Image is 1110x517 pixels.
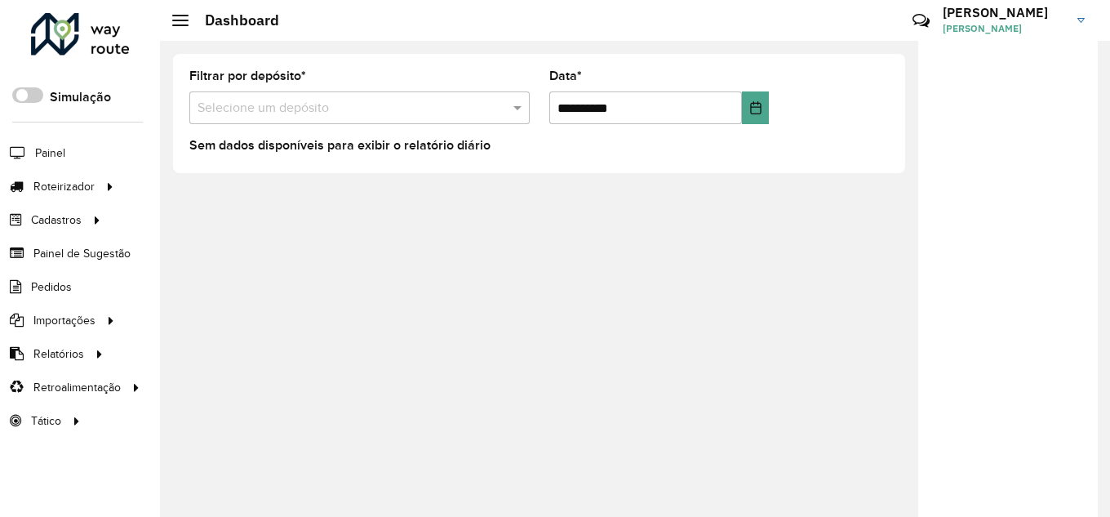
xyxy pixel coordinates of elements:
span: Roteirizador [33,178,95,195]
label: Filtrar por depósito [189,66,306,86]
span: Relatórios [33,345,84,363]
label: Sem dados disponíveis para exibir o relatório diário [189,136,491,155]
span: Pedidos [31,279,72,296]
span: Painel de Sugestão [33,245,131,262]
h2: Dashboard [189,11,279,29]
label: Data [549,66,582,86]
span: Retroalimentação [33,379,121,396]
h3: [PERSON_NAME] [943,5,1065,20]
span: Tático [31,412,61,430]
span: Painel [35,145,65,162]
a: Contato Rápido [904,3,939,38]
span: Cadastros [31,212,82,229]
label: Simulação [50,87,111,107]
span: Importações [33,312,95,329]
span: [PERSON_NAME] [943,21,1065,36]
button: Choose Date [742,91,769,124]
